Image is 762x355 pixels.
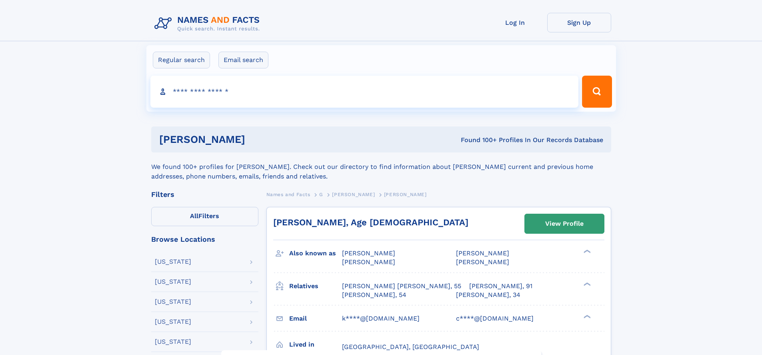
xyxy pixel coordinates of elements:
[483,13,547,32] a: Log In
[582,249,591,254] div: ❯
[151,152,611,181] div: We found 100+ profiles for [PERSON_NAME]. Check out our directory to find information about [PERS...
[547,13,611,32] a: Sign Up
[151,191,258,198] div: Filters
[151,236,258,243] div: Browse Locations
[155,319,191,325] div: [US_STATE]
[155,339,191,345] div: [US_STATE]
[582,76,612,108] button: Search Button
[342,249,395,257] span: [PERSON_NAME]
[469,282,532,291] a: [PERSON_NAME], 91
[151,13,266,34] img: Logo Names and Facts
[456,249,509,257] span: [PERSON_NAME]
[289,338,342,351] h3: Lived in
[342,291,406,299] a: [PERSON_NAME], 54
[456,258,509,266] span: [PERSON_NAME]
[545,215,584,233] div: View Profile
[155,279,191,285] div: [US_STATE]
[190,212,198,220] span: All
[155,259,191,265] div: [US_STATE]
[155,299,191,305] div: [US_STATE]
[273,217,468,227] a: [PERSON_NAME], Age [DEMOGRAPHIC_DATA]
[218,52,268,68] label: Email search
[266,189,310,199] a: Names and Facts
[342,258,395,266] span: [PERSON_NAME]
[289,279,342,293] h3: Relatives
[159,134,353,144] h1: [PERSON_NAME]
[342,282,461,291] a: [PERSON_NAME] [PERSON_NAME], 55
[153,52,210,68] label: Regular search
[384,192,427,197] span: [PERSON_NAME]
[319,192,323,197] span: G
[456,291,520,299] a: [PERSON_NAME], 34
[289,247,342,260] h3: Also known as
[151,207,258,226] label: Filters
[525,214,604,233] a: View Profile
[353,136,603,144] div: Found 100+ Profiles In Our Records Database
[150,76,579,108] input: search input
[582,281,591,287] div: ❯
[332,192,375,197] span: [PERSON_NAME]
[319,189,323,199] a: G
[289,312,342,325] h3: Email
[342,343,479,351] span: [GEOGRAPHIC_DATA], [GEOGRAPHIC_DATA]
[582,314,591,319] div: ❯
[332,189,375,199] a: [PERSON_NAME]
